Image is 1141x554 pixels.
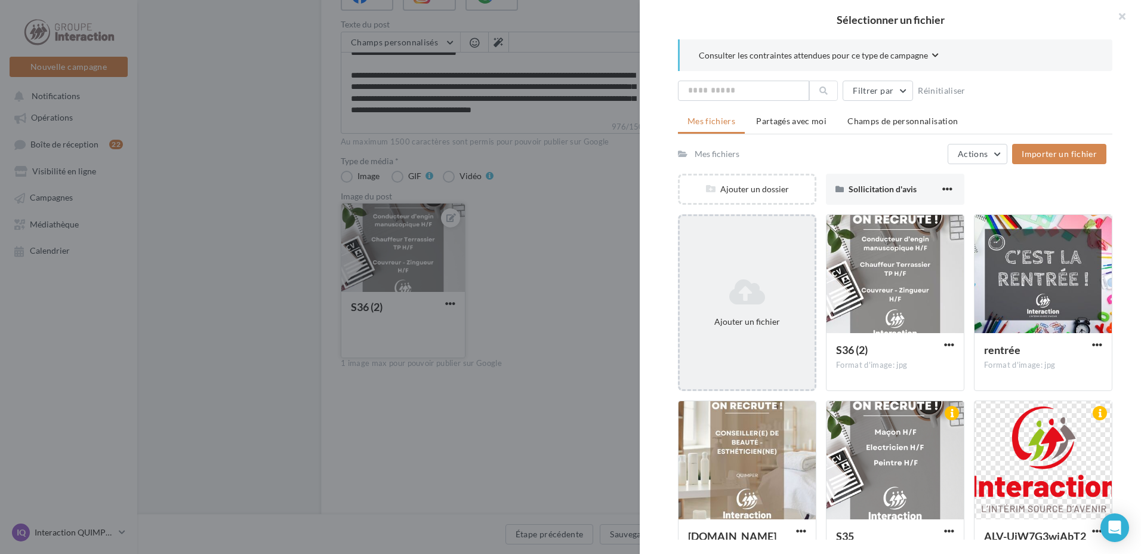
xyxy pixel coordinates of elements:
span: S35 [836,530,854,543]
span: Actions [958,149,988,159]
span: Partagés avec moi [756,116,827,126]
button: Actions [948,144,1007,164]
div: Ajouter un dossier [680,183,815,195]
h2: Sélectionner un fichier [659,14,1122,25]
button: Importer un fichier [1012,144,1106,164]
div: Open Intercom Messenger [1100,513,1129,542]
span: S36 (2) [836,343,868,356]
div: Format d'image: jpg [984,360,1102,371]
span: Sollicitation d'avis [849,184,917,194]
span: Importer un fichier [1022,149,1097,159]
div: Mes fichiers [695,148,739,160]
span: Mes fichiers [687,116,735,126]
span: Consulter les contraintes attendues pour ce type de campagne [699,50,928,61]
div: Ajouter un fichier [684,316,810,328]
div: Format d'image: jpg [836,360,954,371]
span: Champs de personnalisation [847,116,958,126]
span: rentrée [984,343,1020,356]
button: Filtrer par [843,81,913,101]
span: esthéticien.ne [688,530,776,543]
button: Consulter les contraintes attendues pour ce type de campagne [699,49,939,64]
button: Réinitialiser [913,84,970,98]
